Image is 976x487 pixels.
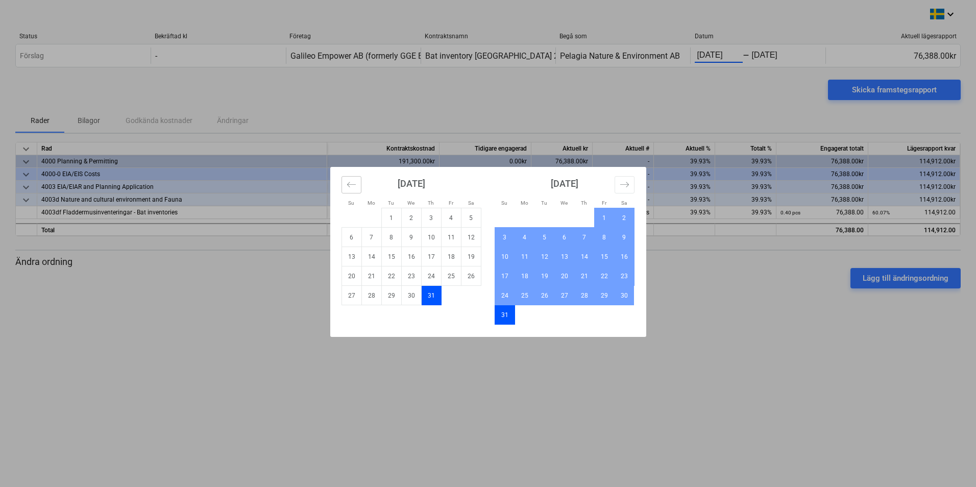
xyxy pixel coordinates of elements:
[381,228,401,247] td: Choose Tuesday, July 8, 2025 as your check-in date. It's available.
[461,247,481,266] td: Choose Saturday, July 19, 2025 as your check-in date. It's available.
[407,200,414,206] small: We
[594,286,614,305] td: Choose Friday, August 29, 2025 as your check-in date. It's available.
[534,286,554,305] td: Choose Tuesday, August 26, 2025 as your check-in date. It's available.
[368,200,375,206] small: Mo
[461,208,481,228] td: Choose Saturday, July 5, 2025 as your check-in date. It's available.
[495,305,515,325] td: Selected. Sunday, August 31, 2025
[581,200,587,206] small: Th
[398,178,425,189] strong: [DATE]
[341,228,361,247] td: Choose Sunday, July 6, 2025 as your check-in date. It's available.
[534,247,554,266] td: Choose Tuesday, August 12, 2025 as your check-in date. It's available.
[401,247,421,266] td: Choose Wednesday, July 16, 2025 as your check-in date. It's available.
[401,266,421,286] td: Choose Wednesday, July 23, 2025 as your check-in date. It's available.
[428,200,434,206] small: Th
[468,200,474,206] small: Sa
[594,228,614,247] td: Choose Friday, August 8, 2025 as your check-in date. It's available.
[614,228,634,247] td: Choose Saturday, August 9, 2025 as your check-in date. It's available.
[361,266,381,286] td: Choose Monday, July 21, 2025 as your check-in date. It's available.
[341,247,361,266] td: Choose Sunday, July 13, 2025 as your check-in date. It's available.
[461,228,481,247] td: Choose Saturday, July 12, 2025 as your check-in date. It's available.
[421,266,441,286] td: Choose Thursday, July 24, 2025 as your check-in date. It's available.
[515,266,534,286] td: Choose Monday, August 18, 2025 as your check-in date. It's available.
[594,208,614,228] td: Choose Friday, August 1, 2025 as your check-in date. It's available.
[515,228,534,247] td: Choose Monday, August 4, 2025 as your check-in date. It's available.
[594,266,614,286] td: Choose Friday, August 22, 2025 as your check-in date. It's available.
[449,200,453,206] small: Fr
[554,247,574,266] td: Choose Wednesday, August 13, 2025 as your check-in date. It's available.
[441,208,461,228] td: Choose Friday, July 4, 2025 as your check-in date. It's available.
[521,200,528,206] small: Mo
[361,286,381,305] td: Choose Monday, July 28, 2025 as your check-in date. It's available.
[381,247,401,266] td: Choose Tuesday, July 15, 2025 as your check-in date. It's available.
[441,228,461,247] td: Choose Friday, July 11, 2025 as your check-in date. It's available.
[515,247,534,266] td: Choose Monday, August 11, 2025 as your check-in date. It's available.
[401,208,421,228] td: Choose Wednesday, July 2, 2025 as your check-in date. It's available.
[551,178,578,189] strong: [DATE]
[441,247,461,266] td: Choose Friday, July 18, 2025 as your check-in date. It's available.
[602,200,606,206] small: Fr
[594,247,614,266] td: Choose Friday, August 15, 2025 as your check-in date. It's available.
[461,266,481,286] td: Choose Saturday, July 26, 2025 as your check-in date. It's available.
[361,247,381,266] td: Choose Monday, July 14, 2025 as your check-in date. It's available.
[495,286,515,305] td: Choose Sunday, August 24, 2025 as your check-in date. It's available.
[495,266,515,286] td: Choose Sunday, August 17, 2025 as your check-in date. It's available.
[495,247,515,266] td: Choose Sunday, August 10, 2025 as your check-in date. It's available.
[348,200,354,206] small: Su
[421,286,441,305] td: Selected. Thursday, July 31, 2025
[495,228,515,247] td: Choose Sunday, August 3, 2025 as your check-in date. It's available.
[388,200,394,206] small: Tu
[621,200,627,206] small: Sa
[534,266,554,286] td: Choose Tuesday, August 19, 2025 as your check-in date. It's available.
[554,228,574,247] td: Choose Wednesday, August 6, 2025 as your check-in date. It's available.
[554,266,574,286] td: Choose Wednesday, August 20, 2025 as your check-in date. It's available.
[614,208,634,228] td: Choose Saturday, August 2, 2025 as your check-in date. It's available.
[534,228,554,247] td: Choose Tuesday, August 5, 2025 as your check-in date. It's available.
[574,228,594,247] td: Choose Thursday, August 7, 2025 as your check-in date. It's available.
[541,200,547,206] small: Tu
[560,200,568,206] small: We
[401,286,421,305] td: Choose Wednesday, July 30, 2025 as your check-in date. It's available.
[554,286,574,305] td: Choose Wednesday, August 27, 2025 as your check-in date. It's available.
[361,228,381,247] td: Choose Monday, July 7, 2025 as your check-in date. It's available.
[614,266,634,286] td: Choose Saturday, August 23, 2025 as your check-in date. It's available.
[515,286,534,305] td: Choose Monday, August 25, 2025 as your check-in date. It's available.
[421,247,441,266] td: Choose Thursday, July 17, 2025 as your check-in date. It's available.
[574,286,594,305] td: Choose Thursday, August 28, 2025 as your check-in date. It's available.
[401,228,421,247] td: Choose Wednesday, July 9, 2025 as your check-in date. It's available.
[381,266,401,286] td: Choose Tuesday, July 22, 2025 as your check-in date. It's available.
[341,266,361,286] td: Choose Sunday, July 20, 2025 as your check-in date. It's available.
[341,286,361,305] td: Choose Sunday, July 27, 2025 as your check-in date. It's available.
[341,176,361,193] button: Move backward to switch to the previous month.
[501,200,507,206] small: Su
[614,286,634,305] td: Choose Saturday, August 30, 2025 as your check-in date. It's available.
[615,176,635,193] button: Move forward to switch to the next month.
[381,208,401,228] td: Choose Tuesday, July 1, 2025 as your check-in date. It's available.
[421,228,441,247] td: Choose Thursday, July 10, 2025 as your check-in date. It's available.
[614,247,634,266] td: Choose Saturday, August 16, 2025 as your check-in date. It's available.
[381,286,401,305] td: Choose Tuesday, July 29, 2025 as your check-in date. It's available.
[574,266,594,286] td: Choose Thursday, August 21, 2025 as your check-in date. It's available.
[574,247,594,266] td: Choose Thursday, August 14, 2025 as your check-in date. It's available.
[421,208,441,228] td: Choose Thursday, July 3, 2025 as your check-in date. It's available.
[441,266,461,286] td: Choose Friday, July 25, 2025 as your check-in date. It's available.
[330,167,646,337] div: Calendar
